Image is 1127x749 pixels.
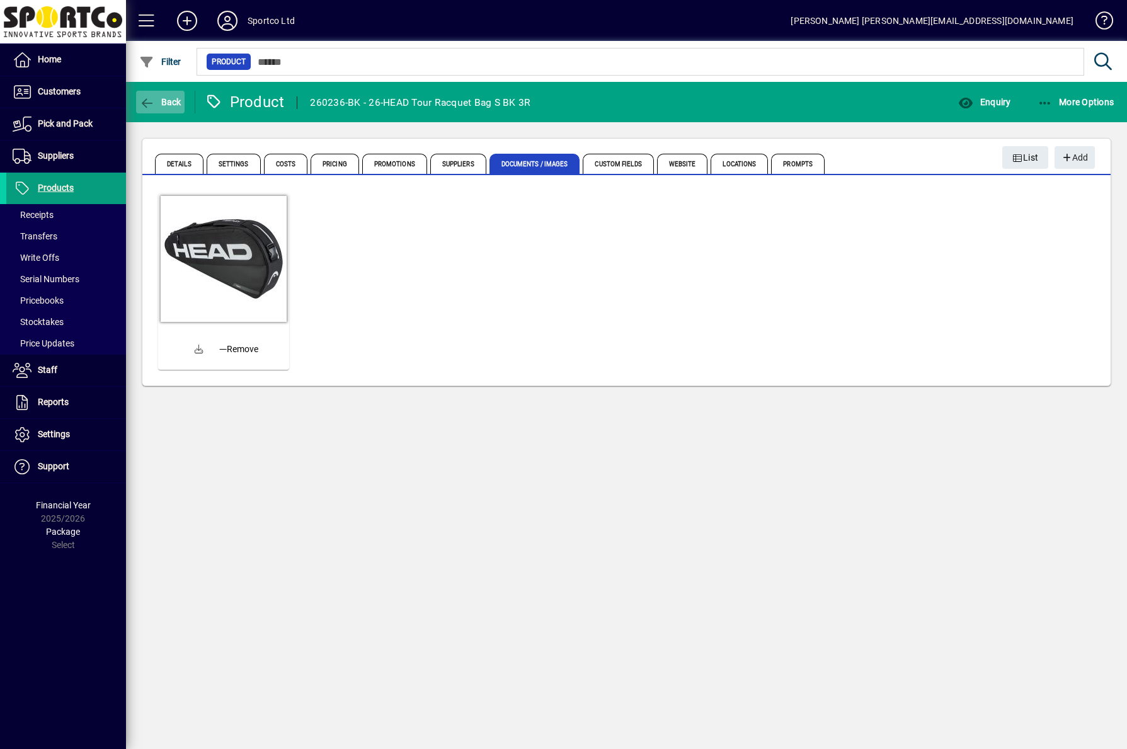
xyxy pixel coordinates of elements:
button: Filter [136,50,185,73]
div: Product [205,92,285,112]
a: Support [6,451,126,483]
span: Remove [219,343,258,356]
span: Website [657,154,708,174]
span: Reports [38,397,69,407]
span: Custom Fields [583,154,653,174]
span: Settings [207,154,261,174]
button: Add [1055,146,1095,169]
div: 260236-BK - 26-HEAD Tour Racquet Bag S BK 3R [310,93,530,113]
button: Remove [214,338,263,360]
button: Add [167,9,207,32]
span: Suppliers [430,154,486,174]
button: More Options [1034,91,1118,113]
div: Sportco Ltd [248,11,295,31]
span: Home [38,54,61,64]
span: Documents / Images [489,154,580,174]
span: Promotions [362,154,427,174]
span: Receipts [13,210,54,220]
span: Back [139,97,181,107]
span: Locations [711,154,768,174]
span: Support [38,461,69,471]
span: More Options [1038,97,1114,107]
a: Reports [6,387,126,418]
span: Write Offs [13,253,59,263]
span: Price Updates [13,338,74,348]
a: Price Updates [6,333,126,354]
span: Pricing [311,154,359,174]
button: Enquiry [955,91,1014,113]
span: Staff [38,365,57,375]
button: Back [136,91,185,113]
span: Transfers [13,231,57,241]
span: Pick and Pack [38,118,93,129]
span: Suppliers [38,151,74,161]
span: Products [38,183,74,193]
a: Pricebooks [6,290,126,311]
span: Filter [139,57,181,67]
span: Enquiry [958,97,1010,107]
a: Settings [6,419,126,450]
a: Receipts [6,204,126,226]
span: Package [46,527,80,537]
a: Home [6,44,126,76]
button: Profile [207,9,248,32]
app-page-header-button: Back [126,91,195,113]
span: Product [212,55,246,68]
a: Customers [6,76,126,108]
a: Pick and Pack [6,108,126,140]
a: Write Offs [6,247,126,268]
span: Pricebooks [13,295,64,306]
span: Details [155,154,203,174]
a: Knowledge Base [1086,3,1111,43]
span: Prompts [771,154,825,174]
span: Costs [264,154,308,174]
a: Stocktakes [6,311,126,333]
span: List [1012,147,1039,168]
span: Customers [38,86,81,96]
span: Financial Year [36,500,91,510]
span: Serial Numbers [13,274,79,284]
a: Suppliers [6,140,126,172]
a: Serial Numbers [6,268,126,290]
a: Download [184,334,214,365]
button: List [1002,146,1049,169]
a: Transfers [6,226,126,247]
span: Settings [38,429,70,439]
span: Stocktakes [13,317,64,327]
a: Staff [6,355,126,386]
div: [PERSON_NAME] [PERSON_NAME][EMAIL_ADDRESS][DOMAIN_NAME] [791,11,1073,31]
span: Add [1061,147,1088,168]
